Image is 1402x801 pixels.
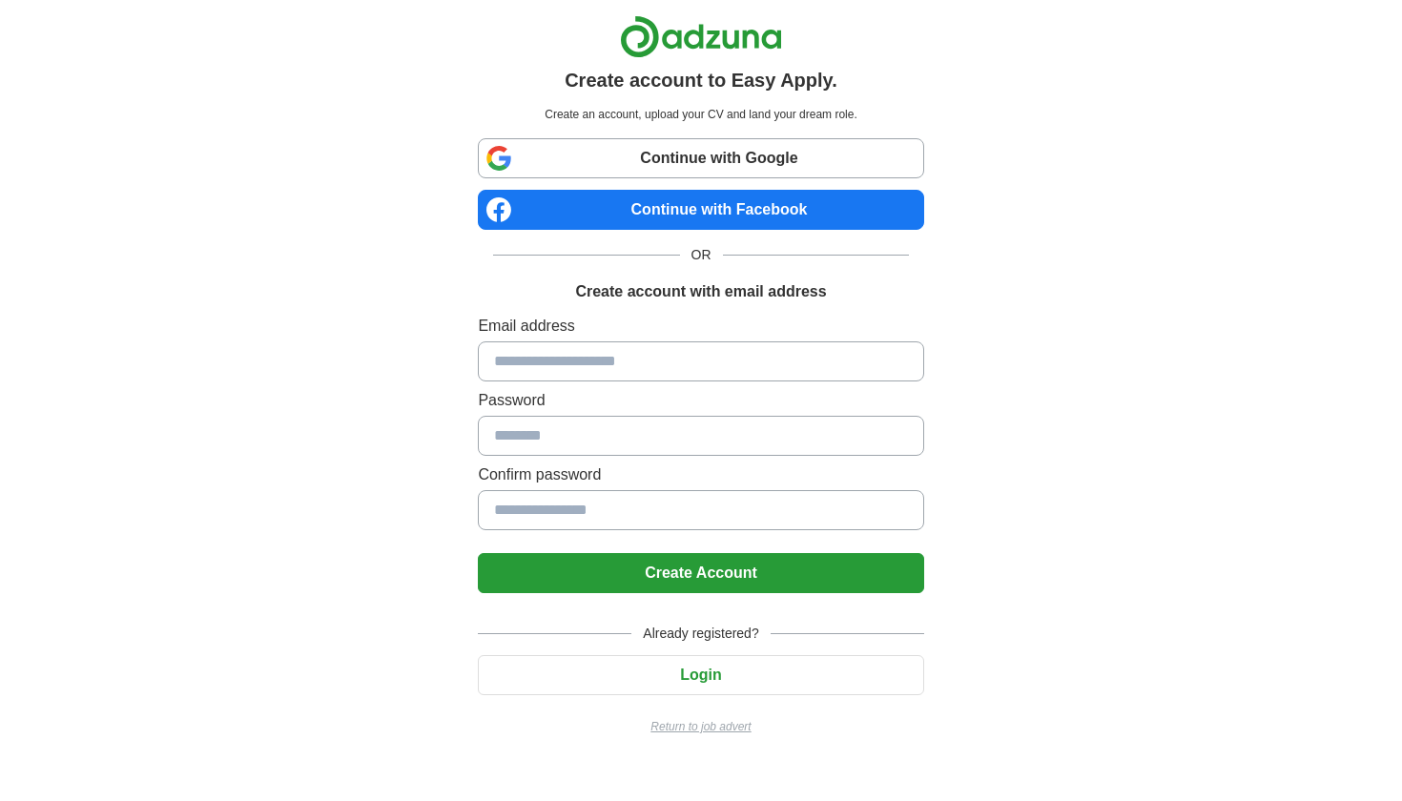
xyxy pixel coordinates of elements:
span: Already registered? [631,624,770,644]
span: OR [680,245,723,265]
label: Email address [478,315,923,338]
p: Create an account, upload your CV and land your dream role. [482,106,919,123]
a: Continue with Facebook [478,190,923,230]
a: Login [478,667,923,683]
a: Continue with Google [478,138,923,178]
label: Confirm password [478,463,923,486]
a: Return to job advert [478,718,923,735]
h1: Create account with email address [575,280,826,303]
button: Login [478,655,923,695]
h1: Create account to Easy Apply. [565,66,837,94]
button: Create Account [478,553,923,593]
label: Password [478,389,923,412]
img: Adzuna logo [620,15,782,58]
